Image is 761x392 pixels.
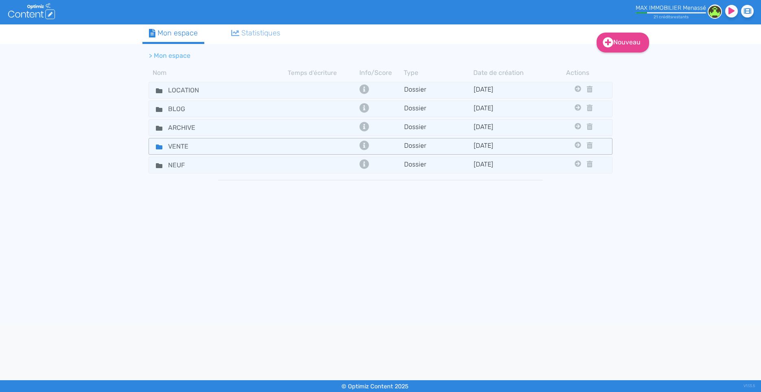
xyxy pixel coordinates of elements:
[687,14,689,20] span: s
[142,46,549,66] nav: breadcrumb
[670,14,672,20] span: s
[162,122,223,134] input: Nom de dossier
[473,159,543,171] td: [DATE]
[654,14,689,20] small: 21 crédit restant
[404,84,473,96] td: Dossier
[473,140,543,152] td: [DATE]
[473,122,543,134] td: [DATE]
[357,68,404,78] th: Info/Score
[473,84,543,96] td: [DATE]
[404,140,473,152] td: Dossier
[404,68,473,78] th: Type
[573,68,583,78] th: Actions
[149,68,288,78] th: Nom
[149,28,198,39] div: Mon espace
[162,140,223,152] input: Nom de dossier
[708,4,722,19] img: be025dec25a50e116daf241b188f178a
[231,28,281,39] div: Statistiques
[162,103,223,115] input: Nom de dossier
[404,103,473,115] td: Dossier
[288,68,357,78] th: Temps d'écriture
[744,380,755,392] div: V1.13.5
[149,51,190,61] li: > Mon espace
[225,24,287,42] a: Statistiques
[597,33,649,53] a: Nouveau
[473,103,543,115] td: [DATE]
[636,4,706,11] div: MAX IMMOBILIER Menassé
[341,383,409,390] small: © Optimiz Content 2025
[162,159,223,171] input: Nom de dossier
[404,122,473,134] td: Dossier
[142,24,204,44] a: Mon espace
[404,159,473,171] td: Dossier
[473,68,543,78] th: Date de création
[162,84,223,96] input: Nom de dossier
